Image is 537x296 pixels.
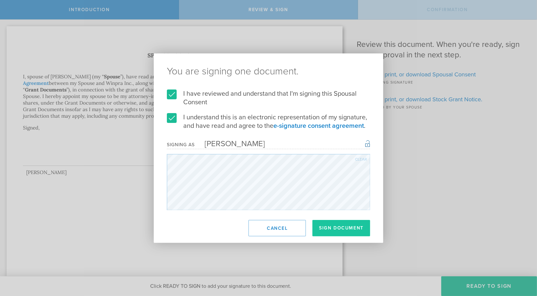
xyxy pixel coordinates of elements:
div: [PERSON_NAME] [195,139,265,148]
ng-pluralize: You are signing one document. [167,67,370,76]
label: I have reviewed and understand that I'm signing this Spousal Consent [167,89,370,107]
button: Cancel [249,220,306,236]
a: e-signature consent agreement [273,122,364,130]
label: I understand this is an electronic representation of my signature, and have read and agree to the . [167,113,370,130]
div: Signing as [167,142,195,148]
iframe: Chat Widget [504,245,537,276]
button: Sign Document [312,220,370,236]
